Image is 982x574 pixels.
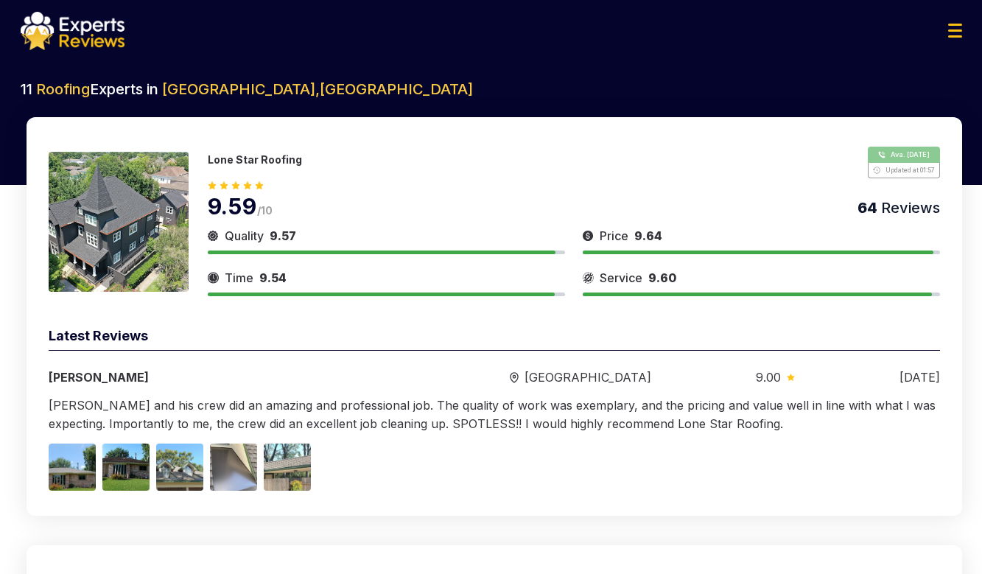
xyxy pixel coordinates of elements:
span: [GEOGRAPHIC_DATA] [525,368,651,386]
img: 175466279898754.jpeg [49,152,189,292]
span: [GEOGRAPHIC_DATA] , [GEOGRAPHIC_DATA] [162,80,473,98]
span: Time [225,269,253,287]
span: 9.57 [270,228,296,243]
div: [DATE] [899,368,940,386]
p: Lone Star Roofing [208,153,302,166]
span: [PERSON_NAME] and his crew did an amazing and professional job. The quality of work was exemplary... [49,398,936,431]
span: Service [600,269,642,287]
span: /10 [257,204,273,217]
span: Reviews [877,199,940,217]
img: Image 2 [102,444,150,491]
span: Roofing [36,80,90,98]
span: 9.60 [648,270,676,285]
img: logo [21,12,124,50]
img: slider icon [208,269,219,287]
span: Price [600,227,628,245]
img: Image 3 [156,444,203,491]
h2: 11 Experts in [21,79,962,99]
img: slider icon [583,269,594,287]
iframe: OpenWidget widget [920,512,982,574]
span: 9.54 [259,270,287,285]
img: slider icon [208,227,219,245]
img: slider icon [510,372,519,383]
span: 9.64 [634,228,662,243]
div: [PERSON_NAME] [49,368,405,386]
span: 64 [858,199,877,217]
img: Menu Icon [948,24,962,38]
img: slider icon [787,374,795,381]
img: Image 1 [49,444,96,491]
span: 9.00 [756,368,781,386]
img: Image 4 [210,444,257,491]
span: 9.59 [208,193,257,220]
span: Quality [225,227,264,245]
div: Latest Reviews [49,326,940,351]
img: Image 5 [264,444,311,491]
img: slider icon [583,227,594,245]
